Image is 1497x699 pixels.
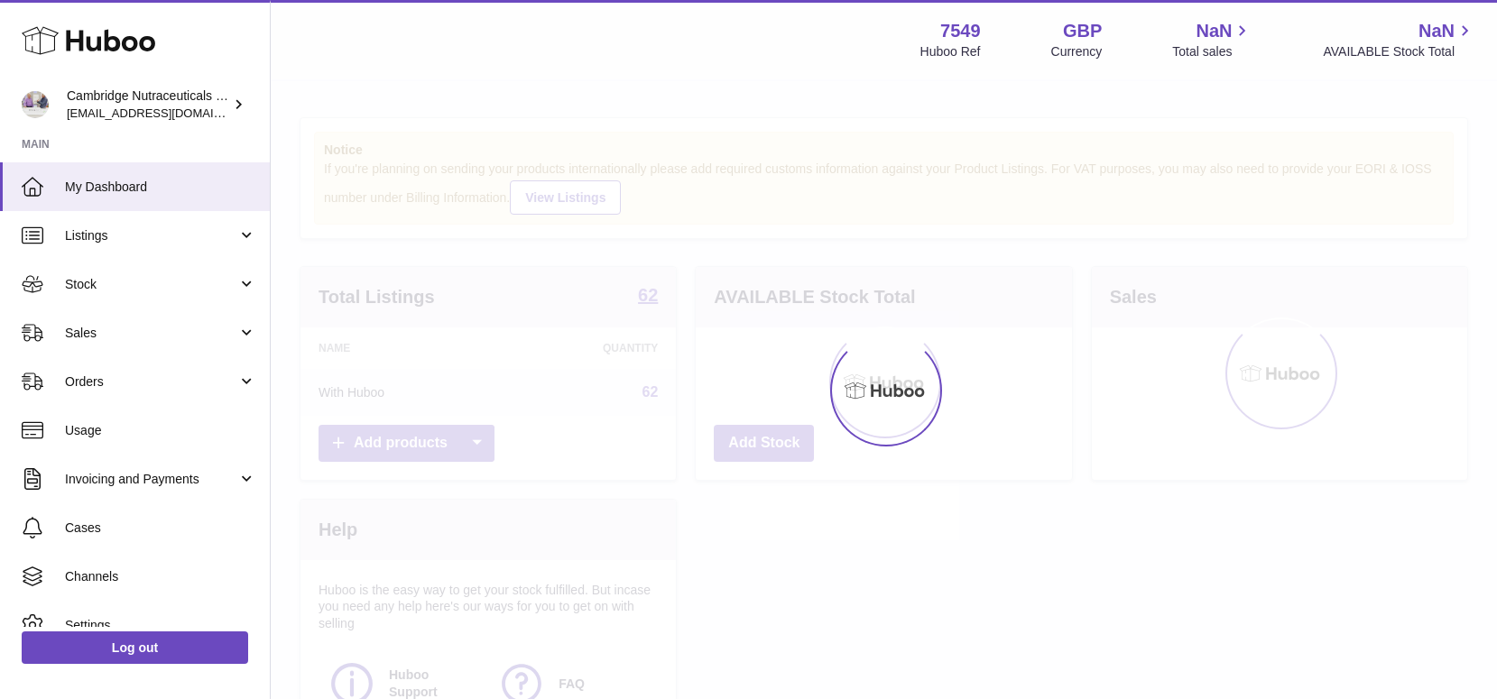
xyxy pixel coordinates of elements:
span: Cases [65,520,256,537]
span: Usage [65,422,256,439]
span: AVAILABLE Stock Total [1323,43,1475,60]
span: Total sales [1172,43,1252,60]
img: qvc@camnutra.com [22,91,49,118]
div: Currency [1051,43,1103,60]
span: My Dashboard [65,179,256,196]
span: Sales [65,325,237,342]
strong: GBP [1063,19,1102,43]
span: [EMAIL_ADDRESS][DOMAIN_NAME] [67,106,265,120]
a: Log out [22,631,248,664]
span: Settings [65,617,256,634]
strong: 7549 [940,19,981,43]
span: Channels [65,568,256,585]
span: NaN [1418,19,1455,43]
span: Invoicing and Payments [65,471,237,488]
span: NaN [1196,19,1232,43]
div: Huboo Ref [920,43,981,60]
span: Orders [65,373,237,391]
span: Listings [65,227,237,244]
a: NaN Total sales [1172,19,1252,60]
div: Cambridge Nutraceuticals Ltd [67,87,229,122]
span: Stock [65,276,237,293]
a: NaN AVAILABLE Stock Total [1323,19,1475,60]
